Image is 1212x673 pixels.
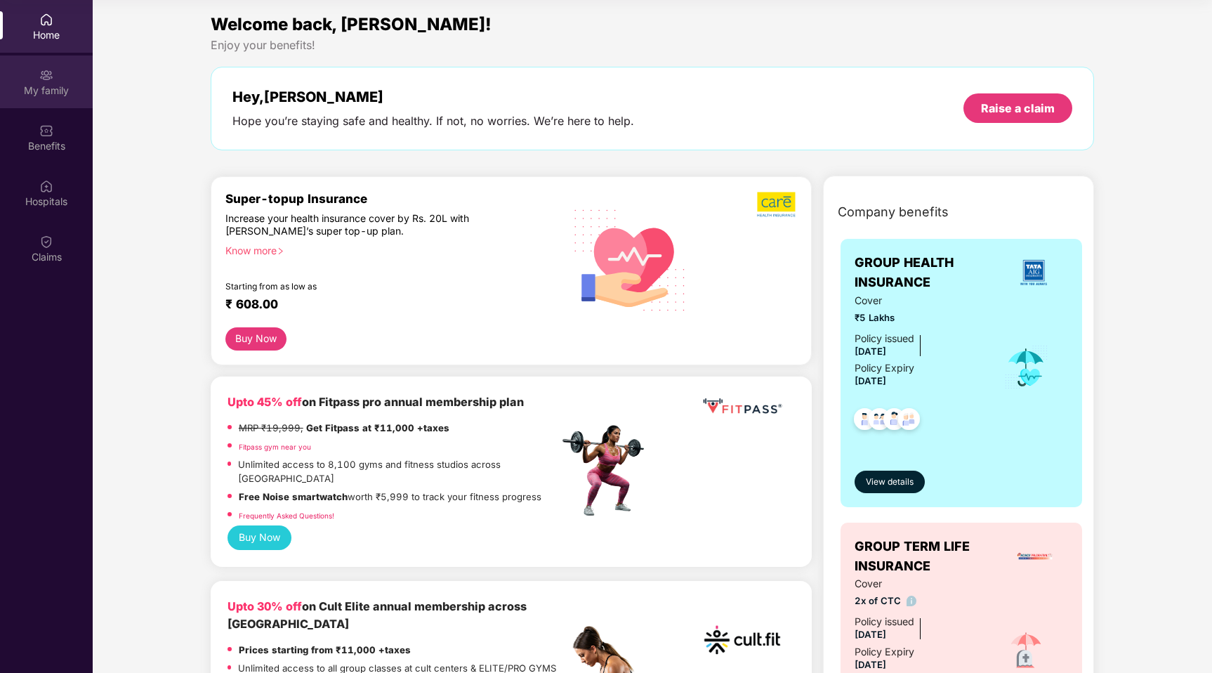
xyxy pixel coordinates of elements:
[892,404,926,438] img: svg+xml;base64,PHN2ZyB4bWxucz0iaHR0cDovL3d3dy53My5vcmcvMjAwMC9zdmciIHdpZHRoPSI0OC45NDMiIGhlaWdodD...
[855,594,984,608] span: 2x of CTC
[855,537,1003,577] span: GROUP TERM LIFE INSURANCE
[277,247,284,255] span: right
[855,629,886,640] span: [DATE]
[855,360,914,376] div: Policy Expiry
[228,395,302,409] b: Upto 45% off
[225,327,286,351] button: Buy Now
[855,331,914,346] div: Policy issued
[855,253,999,293] span: GROUP HEALTH INSURANCE
[838,202,949,222] span: Company benefits
[700,393,784,419] img: fppp.png
[563,191,697,327] img: svg+xml;base64,PHN2ZyB4bWxucz0iaHR0cDovL3d3dy53My5vcmcvMjAwMC9zdmciIHhtbG5zOnhsaW5rPSJodHRwOi8vd3...
[228,599,527,631] b: on Cult Elite annual membership across [GEOGRAPHIC_DATA]
[855,293,984,308] span: Cover
[39,235,53,249] img: svg+xml;base64,PHN2ZyBpZD0iQ2xhaW0iIHhtbG5zPSJodHRwOi8vd3d3LnczLm9yZy8yMDAwL3N2ZyIgd2lkdGg9IjIwIi...
[228,395,524,409] b: on Fitpass pro annual membership plan
[855,614,914,629] div: Policy issued
[558,422,657,520] img: fpp.png
[225,191,559,206] div: Super-topup Insurance
[981,100,1055,116] div: Raise a claim
[211,38,1095,53] div: Enjoy your benefits!
[862,404,897,438] img: svg+xml;base64,PHN2ZyB4bWxucz0iaHR0cDovL3d3dy53My5vcmcvMjAwMC9zdmciIHdpZHRoPSI0OC45MTUiIGhlaWdodD...
[848,404,882,438] img: svg+xml;base64,PHN2ZyB4bWxucz0iaHR0cDovL3d3dy53My5vcmcvMjAwMC9zdmciIHdpZHRoPSI0OC45NDMiIGhlaWdodD...
[232,89,634,105] div: Hey, [PERSON_NAME]
[306,422,449,433] strong: Get Fitpass at ₹11,000 +taxes
[855,659,886,670] span: [DATE]
[225,281,499,291] div: Starting from as low as
[238,457,558,486] p: Unlimited access to 8,100 gyms and fitness studios across [GEOGRAPHIC_DATA]
[757,191,797,218] img: b5dec4f62d2307b9de63beb79f102df3.png
[855,311,984,325] span: ₹5 Lakhs
[39,68,53,82] img: svg+xml;base64,PHN2ZyB3aWR0aD0iMjAiIGhlaWdodD0iMjAiIHZpZXdCb3g9IjAgMCAyMCAyMCIgZmlsbD0ibm9uZSIgeG...
[855,471,925,493] button: View details
[225,244,551,254] div: Know more
[239,490,541,504] p: worth ₹5,999 to track your fitness progress
[1015,254,1053,292] img: insurerLogo
[1003,344,1049,391] img: icon
[855,644,914,660] div: Policy Expiry
[866,476,914,489] span: View details
[211,14,492,34] span: Welcome back, [PERSON_NAME]!
[855,375,886,386] span: [DATE]
[855,576,984,592] span: Cover
[39,179,53,193] img: svg+xml;base64,PHN2ZyBpZD0iSG9zcGl0YWxzIiB4bWxucz0iaHR0cDovL3d3dy53My5vcmcvMjAwMC9zdmciIHdpZHRoPS...
[225,296,545,313] div: ₹ 608.00
[239,491,348,502] strong: Free Noise smartwatch
[232,114,634,129] div: Hope you’re staying safe and healthy. If not, no worries. We’re here to help.
[239,443,311,451] a: Fitpass gym near you
[1016,537,1054,575] img: insurerLogo
[225,212,499,238] div: Increase your health insurance cover by Rs. 20L with [PERSON_NAME]’s super top-up plan.
[907,596,917,606] img: info
[39,124,53,138] img: svg+xml;base64,PHN2ZyBpZD0iQmVuZWZpdHMiIHhtbG5zPSJodHRwOi8vd3d3LnczLm9yZy8yMDAwL3N2ZyIgd2lkdGg9Ij...
[239,644,411,655] strong: Prices starting from ₹11,000 +taxes
[239,422,303,433] del: MRP ₹19,999,
[855,346,886,357] span: [DATE]
[228,525,291,549] button: Buy Now
[228,599,302,613] b: Upto 30% off
[877,404,911,438] img: svg+xml;base64,PHN2ZyB4bWxucz0iaHR0cDovL3d3dy53My5vcmcvMjAwMC9zdmciIHdpZHRoPSI0OC45NDMiIGhlaWdodD...
[239,511,334,520] a: Frequently Asked Questions!
[39,13,53,27] img: svg+xml;base64,PHN2ZyBpZD0iSG9tZSIgeG1sbnM9Imh0dHA6Ly93d3cudzMub3JnLzIwMDAvc3ZnIiB3aWR0aD0iMjAiIG...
